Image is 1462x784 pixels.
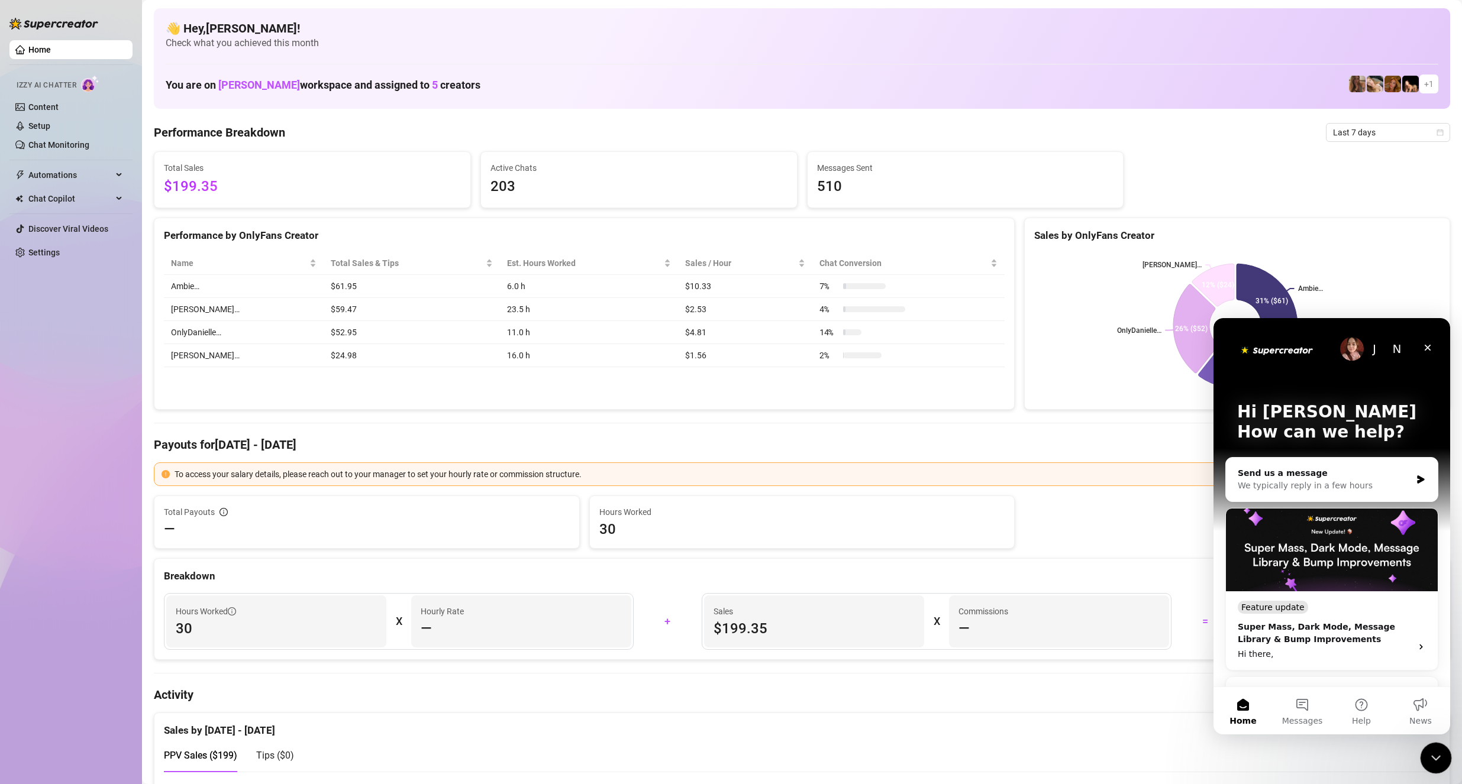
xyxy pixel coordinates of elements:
[641,612,695,631] div: +
[678,321,812,344] td: $4.81
[28,189,112,208] span: Chat Copilot
[714,605,915,618] span: Sales
[164,344,324,367] td: [PERSON_NAME]…
[331,257,484,270] span: Total Sales & Tips
[678,252,812,275] th: Sales / Hour
[678,344,812,367] td: $1.56
[1367,76,1383,92] img: OnlyDanielle
[164,252,324,275] th: Name
[1402,76,1419,92] img: Brittany️‍
[1384,76,1401,92] img: Danielle
[396,612,402,631] div: X
[81,75,99,92] img: AI Chatter
[162,470,170,478] span: exclamation-circle
[819,280,838,293] span: 7 %
[958,619,970,638] span: —
[685,257,796,270] span: Sales / Hour
[17,80,76,91] span: Izzy AI Chatter
[324,252,501,275] th: Total Sales & Tips
[421,605,464,618] article: Hourly Rate
[28,121,50,131] a: Setup
[28,248,60,257] a: Settings
[164,161,461,174] span: Total Sales
[1333,124,1443,141] span: Last 7 days
[324,321,501,344] td: $52.95
[324,275,501,298] td: $61.95
[324,344,501,367] td: $24.98
[678,275,812,298] td: $10.33
[154,124,285,141] h4: Performance Breakdown
[1118,326,1162,335] text: OnlyDanielle…
[166,79,480,92] h1: You are on workspace and assigned to creators
[164,750,237,761] span: PPV Sales ( $199 )
[958,605,1008,618] article: Commissions
[228,607,236,615] span: info-circle
[154,686,1450,703] h4: Activity
[164,298,324,321] td: [PERSON_NAME]…
[1349,76,1366,92] img: daniellerose
[678,298,812,321] td: $2.53
[1437,129,1444,136] span: calendar
[164,228,1005,244] div: Performance by OnlyFans Creator
[9,18,98,30] img: logo-BBDzfeDw.svg
[817,161,1114,174] span: Messages Sent
[256,750,294,761] span: Tips ( $0 )
[1421,743,1452,774] iframe: Intercom live chat
[714,619,915,638] span: $199.35
[166,37,1438,50] span: Check what you achieved this month
[164,713,1440,738] div: Sales by [DATE] - [DATE]
[166,20,1438,37] h4: 👋 Hey, [PERSON_NAME] !
[1143,261,1202,269] text: [PERSON_NAME]…
[176,605,236,618] span: Hours Worked
[599,520,1005,539] span: 30
[164,506,215,519] span: Total Payouts
[1179,612,1232,631] div: =
[934,612,940,631] div: X
[490,176,788,198] span: 203
[819,303,838,316] span: 4 %
[164,520,175,539] span: —
[175,468,1442,481] div: To access your salary details, please reach out to your manager to set your hourly rate or commis...
[507,257,661,270] div: Est. Hours Worked
[218,79,300,91] span: [PERSON_NAME]
[500,298,677,321] td: 23.5 h
[15,170,25,180] span: thunderbolt
[28,102,59,112] a: Content
[28,140,89,150] a: Chat Monitoring
[421,619,432,638] span: —
[164,275,324,298] td: Ambie…
[1214,318,1450,734] iframe: Intercom live chat
[819,326,838,339] span: 14 %
[154,436,1450,453] h4: Payouts for [DATE] - [DATE]
[500,344,677,367] td: 16.0 h
[28,45,51,54] a: Home
[15,195,23,203] img: Chat Copilot
[432,79,438,91] span: 5
[324,298,501,321] td: $59.47
[599,506,1005,519] span: Hours Worked
[1298,284,1323,293] text: Ambie…
[490,161,788,174] span: Active Chats
[500,275,677,298] td: 6.0 h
